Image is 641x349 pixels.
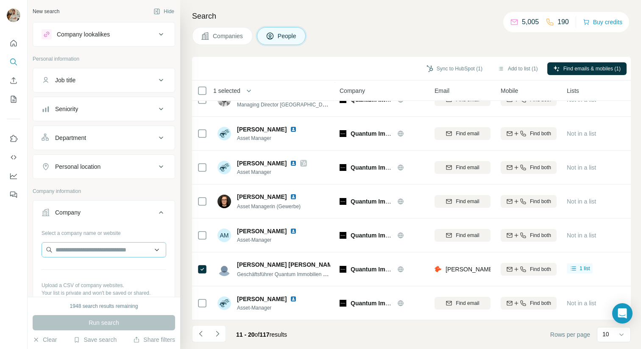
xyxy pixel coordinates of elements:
[55,105,78,113] div: Seniority
[33,335,57,344] button: Clear
[42,226,166,237] div: Select a company name or website
[7,131,20,146] button: Use Surfe on LinkedIn
[70,302,138,310] div: 1948 search results remaining
[259,331,269,338] span: 117
[501,87,518,95] span: Mobile
[351,164,420,171] span: Quantum Immobilien AG
[501,195,557,208] button: Find both
[501,297,557,310] button: Find both
[351,232,420,239] span: Quantum Immobilien AG
[7,150,20,165] button: Use Surfe API
[55,162,100,171] div: Personal location
[213,87,240,95] span: 1 selected
[340,130,346,137] img: Logo of Quantum Immobilien AG
[237,304,307,312] span: Asset-Manager
[237,134,307,142] span: Asset Manager
[567,130,596,137] span: Not in a list
[530,265,551,273] span: Find both
[290,296,297,302] img: LinkedIn logo
[456,164,479,171] span: Find email
[567,300,596,307] span: Not in a list
[290,228,297,235] img: LinkedIn logo
[290,193,297,200] img: LinkedIn logo
[456,232,479,239] span: Find email
[501,263,557,276] button: Find both
[55,134,86,142] div: Department
[237,125,287,134] span: [PERSON_NAME]
[7,36,20,51] button: Quick start
[435,161,491,174] button: Find email
[340,87,365,95] span: Company
[351,96,420,103] span: Quantum Immobilien AG
[567,96,596,103] span: Not in a list
[133,335,175,344] button: Share filters
[57,30,110,39] div: Company lookalikes
[7,54,20,70] button: Search
[33,55,175,63] p: Personal information
[456,198,479,205] span: Find email
[217,195,231,208] img: Avatar
[7,92,20,107] button: My lists
[237,227,287,235] span: [PERSON_NAME]
[580,265,590,272] span: 1 list
[501,161,557,174] button: Find both
[33,24,175,45] button: Company lookalikes
[351,130,420,137] span: Quantum Immobilien AG
[33,99,175,119] button: Seniority
[217,127,231,140] img: Avatar
[42,289,166,297] p: Your list is private and won't be saved or shared.
[530,299,551,307] span: Find both
[278,32,297,40] span: People
[217,229,231,242] div: AM
[522,17,539,27] p: 5,005
[530,198,551,205] span: Find both
[567,198,596,205] span: Not in a list
[33,70,175,90] button: Job title
[492,62,544,75] button: Add to list (1)
[217,262,231,276] img: Avatar
[557,17,569,27] p: 190
[236,331,287,338] span: results
[237,271,346,277] span: Geschäftsführer Quantum Immobilien KVG mbH
[351,266,420,273] span: Quantum Immobilien AG
[446,266,595,273] span: [PERSON_NAME][EMAIL_ADDRESS][DOMAIN_NAME]
[33,8,59,15] div: New search
[237,193,287,201] span: [PERSON_NAME]
[340,300,346,307] img: Logo of Quantum Immobilien AG
[255,331,260,338] span: of
[583,16,622,28] button: Buy credits
[501,127,557,140] button: Find both
[567,164,596,171] span: Not in a list
[33,187,175,195] p: Company information
[236,331,255,338] span: 11 - 20
[209,325,226,342] button: Navigate to next page
[530,130,551,137] span: Find both
[435,87,449,95] span: Email
[501,229,557,242] button: Find both
[192,325,209,342] button: Navigate to previous page
[7,168,20,184] button: Dashboard
[290,126,297,133] img: LinkedIn logo
[340,266,346,273] img: Logo of Quantum Immobilien AG
[612,303,633,324] div: Open Intercom Messenger
[217,296,231,310] img: Avatar
[351,300,420,307] span: Quantum Immobilien AG
[55,76,75,84] div: Job title
[530,232,551,239] span: Find both
[456,299,479,307] span: Find email
[33,128,175,148] button: Department
[602,330,609,338] p: 10
[563,65,621,73] span: Find emails & mobiles (1)
[290,160,297,167] img: LinkedIn logo
[421,62,488,75] button: Sync to HubSpot (1)
[530,164,551,171] span: Find both
[237,295,287,303] span: [PERSON_NAME]
[340,164,346,171] img: Logo of Quantum Immobilien AG
[33,156,175,177] button: Personal location
[567,232,596,239] span: Not in a list
[547,62,627,75] button: Find emails & mobiles (1)
[237,159,287,168] span: [PERSON_NAME]
[55,208,81,217] div: Company
[42,282,166,289] p: Upload a CSV of company websites.
[237,204,301,209] span: Asset Managerin (Gewerbe)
